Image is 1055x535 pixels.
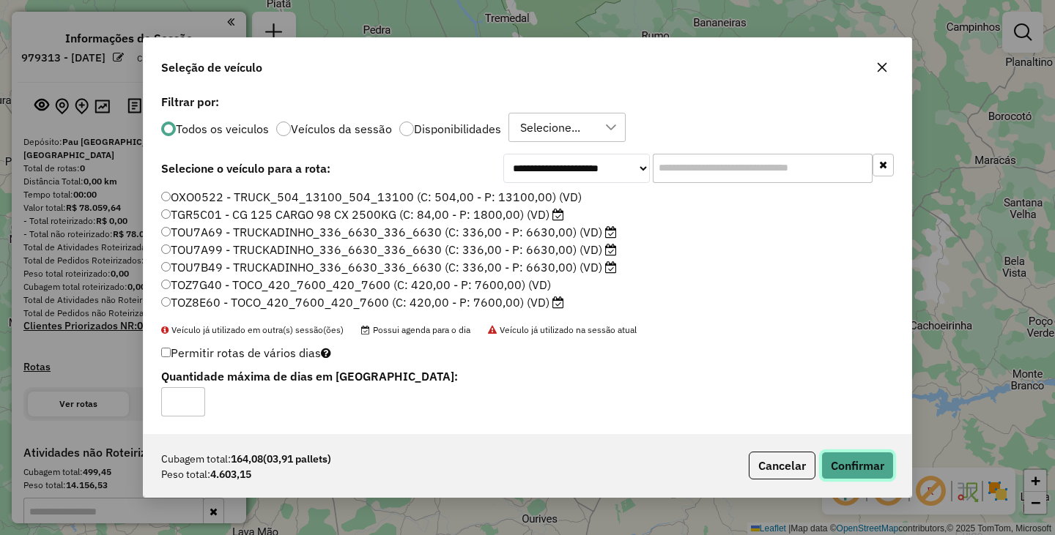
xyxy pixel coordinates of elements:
[161,367,644,385] label: Quantidade máxima de dias em [GEOGRAPHIC_DATA]:
[161,188,582,206] label: OXO0522 - TRUCK_504_13100_504_13100 (C: 504,00 - P: 13100,00) (VD)
[821,452,894,479] button: Confirmar
[161,241,617,258] label: TOU7A99 - TRUCKADINHO_336_6630_336_6630 (C: 336,00 - P: 6630,00) (VD)
[161,93,894,111] label: Filtrar por:
[552,209,564,220] i: Possui agenda para o dia
[749,452,815,479] button: Cancelar
[414,123,501,135] label: Disponibilidades
[605,226,617,238] i: Possui agenda para o dia
[161,223,617,241] label: TOU7A69 - TRUCKADINHO_336_6630_336_6630 (C: 336,00 - P: 6630,00) (VD)
[161,209,171,219] input: TGR5C01 - CG 125 CARGO 98 CX 2500KG (C: 84,00 - P: 1800,00) (VD)
[231,452,331,467] strong: 164,08
[210,467,251,482] strong: 4.603,15
[552,296,564,308] i: Possui agenda para o dia
[161,192,171,201] input: OXO0522 - TRUCK_504_13100_504_13100 (C: 504,00 - P: 13100,00) (VD)
[161,244,171,254] input: TOU7A99 - TRUCKADINHO_336_6630_336_6630 (C: 336,00 - P: 6630,00) (VD)
[161,339,331,367] label: Permitir rotas de vários dias
[161,262,171,272] input: TOU7B49 - TRUCKADINHO_336_6630_336_6630 (C: 336,00 - P: 6630,00) (VD)
[161,276,551,293] label: TOZ7G40 - TOCO_420_7600_420_7600 (C: 420,00 - P: 7600,00) (VD)
[161,161,330,176] strong: Selecione o veículo para a rota:
[161,297,171,307] input: TOZ8E60 - TOCO_420_7600_420_7600 (C: 420,00 - P: 7600,00) (VD)
[161,206,564,223] label: TGR5C01 - CG 125 CARGO 98 CX 2500KG (C: 84,00 - P: 1800,00) (VD)
[161,467,210,482] span: Peso total:
[321,347,331,359] i: Selecione pelo menos um veículo
[605,244,617,255] i: Possui agenda para o dia
[488,324,637,335] span: Veículo já utilizado na sessão atual
[161,280,171,289] input: TOZ7G40 - TOCO_420_7600_420_7600 (C: 420,00 - P: 7600,00) (VD)
[161,59,262,76] span: Seleção de veículo
[605,261,617,273] i: Possui agenda para o dia
[263,452,331,465] span: (03,91 pallets)
[361,324,470,335] span: Possui agenda para o dia
[161,293,564,311] label: TOZ8E60 - TOCO_420_7600_420_7600 (C: 420,00 - P: 7600,00) (VD)
[161,348,171,357] input: Permitir rotas de vários dias
[161,452,231,467] span: Cubagem total:
[176,123,269,135] label: Todos os veiculos
[161,227,171,236] input: TOU7A69 - TRUCKADINHO_336_6630_336_6630 (C: 336,00 - P: 6630,00) (VD)
[291,123,392,135] label: Veículos da sessão
[515,113,585,141] div: Selecione...
[161,258,617,276] label: TOU7B49 - TRUCKADINHO_336_6630_336_6630 (C: 336,00 - P: 6630,00) (VD)
[161,324,344,335] span: Veículo já utilizado em outra(s) sessão(ões)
